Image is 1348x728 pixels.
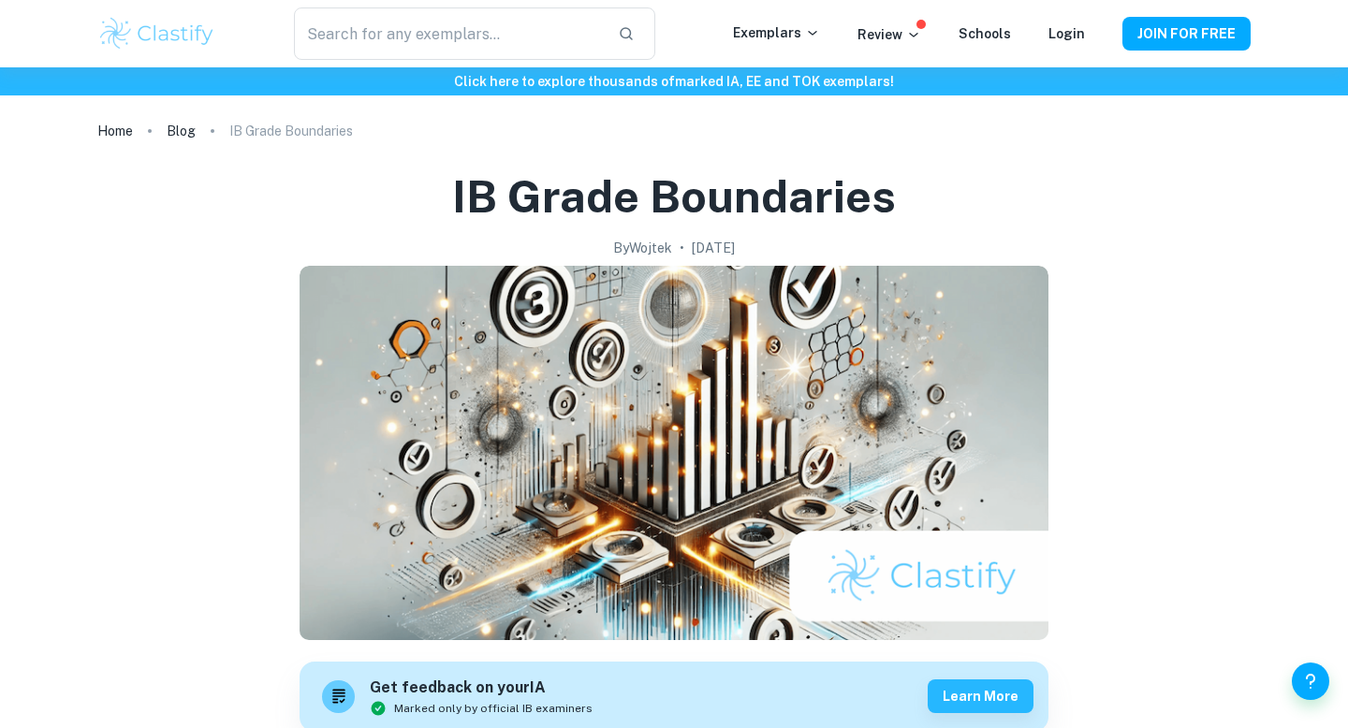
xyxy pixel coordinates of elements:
img: Clastify logo [97,15,216,52]
a: Schools [959,26,1011,41]
span: Marked only by official IB examiners [394,700,593,717]
input: Search for any exemplars... [294,7,603,60]
img: IB Grade Boundaries cover image [300,266,1048,640]
a: Login [1048,26,1085,41]
h1: IB Grade Boundaries [452,167,896,226]
p: Exemplars [733,22,820,43]
h2: [DATE] [692,238,735,258]
p: IB Grade Boundaries [229,121,353,141]
h6: Click here to explore thousands of marked IA, EE and TOK exemplars ! [4,71,1344,92]
a: Blog [167,118,196,144]
h6: Get feedback on your IA [370,677,593,700]
button: Help and Feedback [1292,662,1329,700]
h2: By Wojtek [613,238,672,258]
p: • [680,238,684,258]
a: Home [97,118,133,144]
button: Learn more [928,679,1033,713]
button: JOIN FOR FREE [1122,17,1251,51]
p: Review [857,24,921,45]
